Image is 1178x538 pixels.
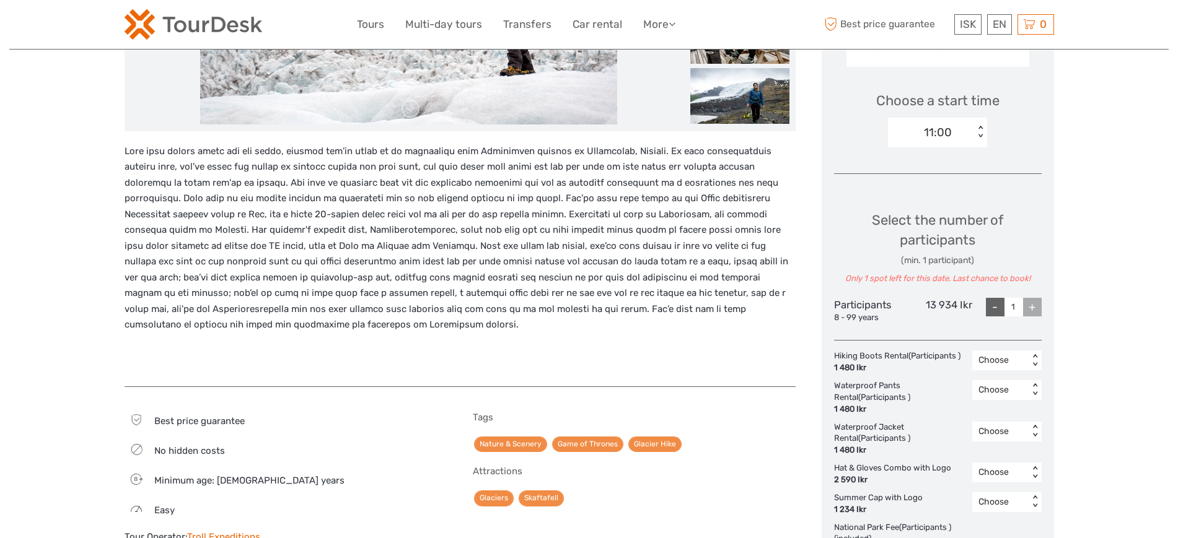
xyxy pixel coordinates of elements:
div: Choose [978,384,1022,396]
div: < > [1029,425,1040,438]
a: Glaciers [474,490,514,506]
a: Multi-day tours [405,15,482,33]
a: Transfers [503,15,552,33]
div: (min. 1 participant) [834,254,1042,267]
span: 0 [1038,18,1048,30]
div: Hiking Boots Rental (Participants ) [834,350,967,374]
div: < > [1029,384,1040,397]
span: Best price guarantee [822,14,951,35]
a: Car rental [573,15,622,33]
div: Choose [978,466,1022,479]
span: Choose a start time [876,91,1000,110]
a: Nature & Scenery [474,436,547,452]
h5: Attractions [473,466,796,477]
span: ISK [960,18,976,30]
div: Waterproof Jacket Rental (Participants ) [834,422,972,457]
span: 8 [126,475,144,484]
div: Select the number of participants [834,210,1042,285]
div: 1 234 Ikr [834,504,923,516]
h5: Tags [473,412,796,423]
a: Skaftafell [519,490,564,506]
div: < > [1029,466,1040,479]
div: Participants [834,298,903,324]
div: Only 1 spot left for this date. Last chance to book! [834,273,1042,285]
div: + [1023,298,1042,316]
a: Tours [357,15,384,33]
div: Choose [978,496,1022,508]
a: Game of Thrones [552,436,623,452]
p: Lore ipsu dolors ametc adi eli seddo, eiusmod tem’in utlab et do magnaaliqu enim Adminimven quisn... [125,144,796,333]
div: < > [975,126,986,139]
a: More [643,15,675,33]
div: 11:00 [924,124,952,141]
div: Summer Cap with Logo [834,492,929,516]
div: Hat & Gloves Combo with Logo [834,462,957,486]
div: Choose [978,354,1022,367]
div: 8 - 99 years [834,312,903,324]
span: Easy [154,505,175,516]
div: EN [987,14,1012,35]
p: Chat now [17,22,140,32]
span: Minimum age: [DEMOGRAPHIC_DATA] years [154,475,345,486]
button: Open LiveChat chat widget [143,19,157,34]
div: 1 480 Ikr [834,362,960,374]
a: Glacier Hike [628,436,682,452]
img: 120-15d4194f-c635-41b9-a512-a3cb382bfb57_logo_small.png [125,9,262,40]
div: Choose [978,425,1022,438]
img: c02a5f0d3e3f4c8ab797905c592c71ca_slider_thumbnail.jpeg [690,68,789,124]
span: Best price guarantee [154,415,245,427]
div: - [986,298,1004,316]
div: 2 590 Ikr [834,474,951,486]
div: < > [1029,354,1040,367]
div: 1 480 Ikr [834,404,966,415]
div: Waterproof Pants Rental (Participants ) [834,380,972,415]
span: No hidden costs [154,445,225,456]
div: < > [1029,495,1040,508]
div: 13 934 Ikr [903,298,972,324]
div: 1 480 Ikr [834,445,966,456]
